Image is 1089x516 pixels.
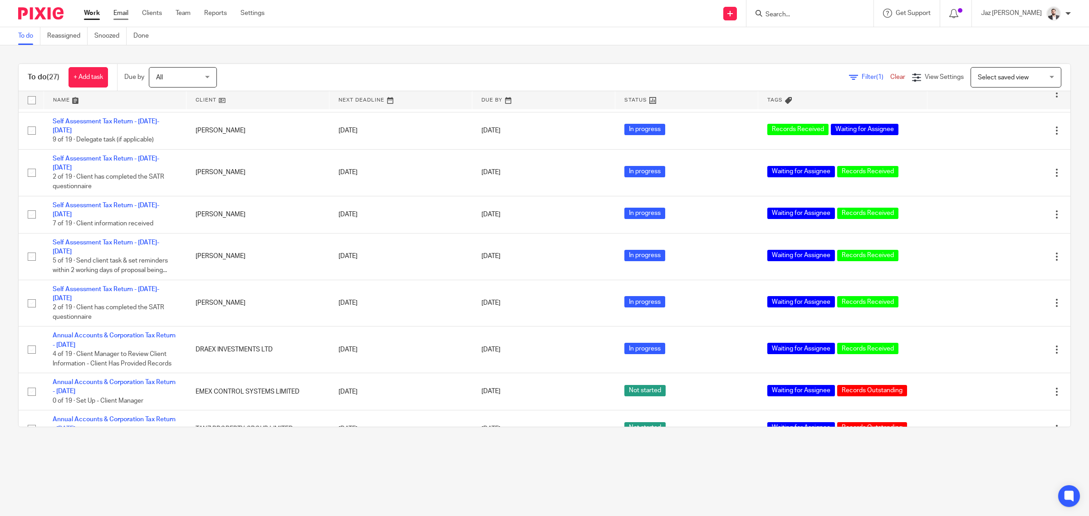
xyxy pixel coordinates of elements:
span: Records Received [837,250,898,261]
td: [DATE] [329,280,472,326]
a: Self Assessment Tax Return - [DATE]-[DATE] [53,118,159,134]
span: 5 of 19 · Send client task & set reminders within 2 working days of proposal being... [53,258,168,274]
span: Waiting for Assignee [767,422,835,433]
span: In progress [624,166,665,177]
span: Waiting for Assignee [767,385,835,396]
a: Annual Accounts & Corporation Tax Return - [DATE] [53,332,176,348]
span: 4 of 19 · Client Manager to Review Client Information - Client Has Provided Records [53,351,172,367]
a: Email [113,9,128,18]
td: TANZ PROPERTY GROUP LIMITED [186,410,329,448]
td: EMEX CONTROL SYSTEMS LIMITED [186,373,329,410]
span: [DATE] [481,211,500,218]
span: [DATE] [481,300,500,306]
span: Records Received [837,166,898,177]
img: 48292-0008-compressed%20square.jpg [1046,6,1061,21]
span: Waiting for Assignee [831,124,898,135]
a: Reports [204,9,227,18]
span: View Settings [925,74,964,80]
span: In progress [624,343,665,354]
a: To do [18,27,40,45]
td: [PERSON_NAME] [186,112,329,149]
span: Not started [624,422,666,433]
span: Select saved view [978,74,1029,81]
span: Records Outstanding [837,422,907,433]
span: Tags [767,97,783,102]
input: Search [765,11,846,19]
span: [DATE] [481,426,500,432]
td: [DATE] [329,112,472,149]
span: All [156,74,163,81]
a: Settings [240,9,265,18]
span: Not started [624,385,666,396]
img: Pixie [18,7,64,19]
span: 2 of 19 · Client has completed the SATR questionnaire [53,174,164,190]
span: [DATE] [481,253,500,260]
span: 9 of 19 · Delegate task (if applicable) [53,136,154,143]
span: Records Received [767,124,829,135]
span: Waiting for Assignee [767,296,835,307]
span: In progress [624,250,665,261]
span: Records Outstanding [837,385,907,396]
td: [DATE] [329,410,472,448]
a: Self Assessment Tax Return - [DATE]-[DATE] [53,239,159,255]
span: [DATE] [481,127,500,134]
p: Jaz [PERSON_NAME] [981,9,1042,18]
a: + Add task [69,67,108,88]
span: (1) [876,74,883,80]
h1: To do [28,73,59,82]
span: In progress [624,124,665,135]
span: (27) [47,73,59,81]
span: 2 of 19 · Client has completed the SATR questionnaire [53,304,164,320]
td: [DATE] [329,233,472,280]
span: In progress [624,296,665,307]
p: Due by [124,73,144,82]
td: [DATE] [329,196,472,233]
a: Clear [890,74,905,80]
td: DRAEX INVESTMENTS LTD [186,326,329,373]
a: Annual Accounts & Corporation Tax Return - [DATE] [53,416,176,432]
span: [DATE] [481,389,500,395]
span: Filter [862,74,890,80]
span: Waiting for Assignee [767,250,835,261]
a: Self Assessment Tax Return - [DATE]-[DATE] [53,156,159,171]
td: [DATE] [329,326,472,373]
span: [DATE] [481,346,500,353]
a: Team [176,9,191,18]
span: Records Received [837,343,898,354]
span: 7 of 19 · Client information received [53,220,153,227]
span: [DATE] [481,170,500,176]
a: Self Assessment Tax Return - [DATE]-[DATE] [53,202,159,218]
td: [PERSON_NAME] [186,196,329,233]
span: Records Received [837,296,898,307]
span: Waiting for Assignee [767,208,835,219]
span: 0 of 19 · Set Up - Client Manager [53,398,143,404]
td: [PERSON_NAME] [186,280,329,326]
td: [PERSON_NAME] [186,149,329,196]
a: Annual Accounts & Corporation Tax Return - [DATE] [53,379,176,394]
span: In progress [624,208,665,219]
td: [PERSON_NAME] [186,233,329,280]
span: Records Received [837,208,898,219]
span: Waiting for Assignee [767,166,835,177]
a: Snoozed [94,27,127,45]
a: Self Assessment Tax Return - [DATE]-[DATE] [53,286,159,302]
td: [DATE] [329,149,472,196]
a: Done [133,27,156,45]
span: Get Support [896,10,931,16]
a: Work [84,9,100,18]
a: Reassigned [47,27,88,45]
a: Clients [142,9,162,18]
td: [DATE] [329,373,472,410]
span: Waiting for Assignee [767,343,835,354]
